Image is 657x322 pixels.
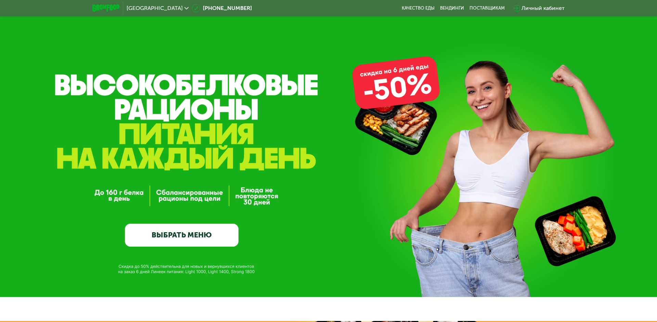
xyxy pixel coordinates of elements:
a: ВЫБРАТЬ МЕНЮ [125,224,239,247]
a: [PHONE_NUMBER] [192,4,252,12]
div: Личный кабинет [521,4,565,12]
a: Вендинги [440,5,464,11]
span: [GEOGRAPHIC_DATA] [127,5,183,11]
a: Качество еды [402,5,435,11]
div: поставщикам [469,5,505,11]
